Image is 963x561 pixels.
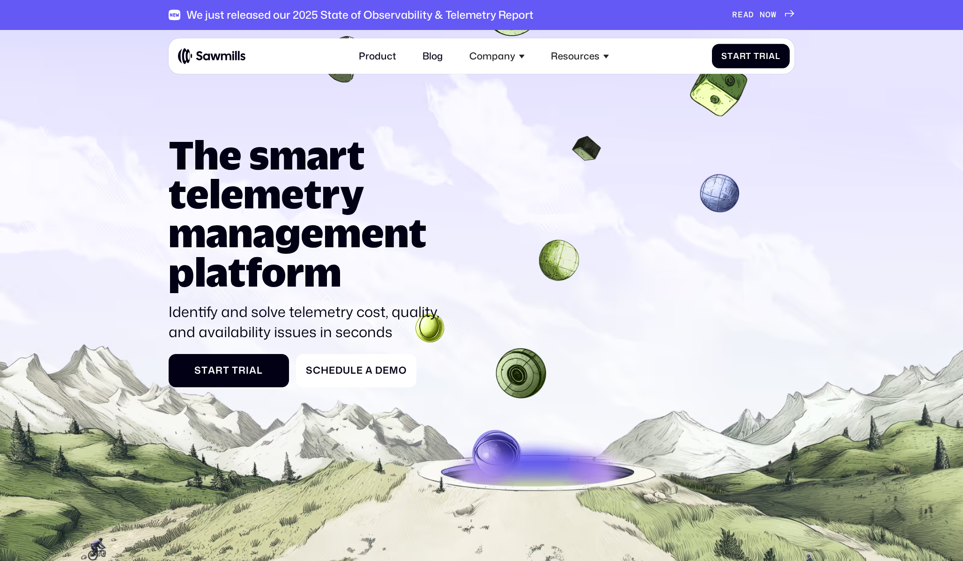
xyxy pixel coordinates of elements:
span: m [389,365,399,376]
span: a [249,365,257,376]
span: r [740,51,746,61]
a: READNOW [732,10,794,20]
span: a [769,51,775,61]
span: r [759,51,766,61]
span: t [746,51,751,61]
div: Resources [551,50,600,62]
span: t [223,365,230,376]
span: E [738,10,743,20]
span: N [760,10,765,20]
span: e [329,365,335,376]
span: W [771,10,777,20]
div: We just released our 2025 State of Observability & Telemetry Report [186,8,533,22]
p: Identify and solve telemetry cost, quality, and availability issues in seconds [169,302,448,342]
span: l [350,365,356,376]
span: S [721,51,727,61]
span: D [375,365,383,376]
span: S [306,365,313,376]
a: Product [351,43,403,69]
span: l [257,365,263,376]
span: t [727,51,733,61]
span: h [321,365,329,376]
span: l [775,51,780,61]
span: a [733,51,740,61]
span: T [754,51,759,61]
a: StartTrial [712,44,790,68]
a: Blog [415,43,450,69]
span: T [232,365,238,376]
span: R [732,10,738,20]
span: r [238,365,246,376]
span: a [365,365,373,376]
span: r [215,365,223,376]
span: i [766,51,769,61]
span: c [313,365,321,376]
div: Resources [544,43,616,69]
span: e [383,365,389,376]
div: Company [462,43,532,69]
span: o [399,365,407,376]
span: S [194,365,201,376]
span: O [765,10,771,20]
a: StartTrial [169,354,289,387]
span: e [356,365,363,376]
a: ScheduleaDemo [296,354,416,387]
span: D [748,10,754,20]
span: a [208,365,215,376]
h1: The smart telemetry management platform [169,135,448,291]
span: i [246,365,249,376]
span: d [335,365,343,376]
span: t [201,365,208,376]
div: Company [469,50,515,62]
span: u [343,365,350,376]
span: A [743,10,749,20]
